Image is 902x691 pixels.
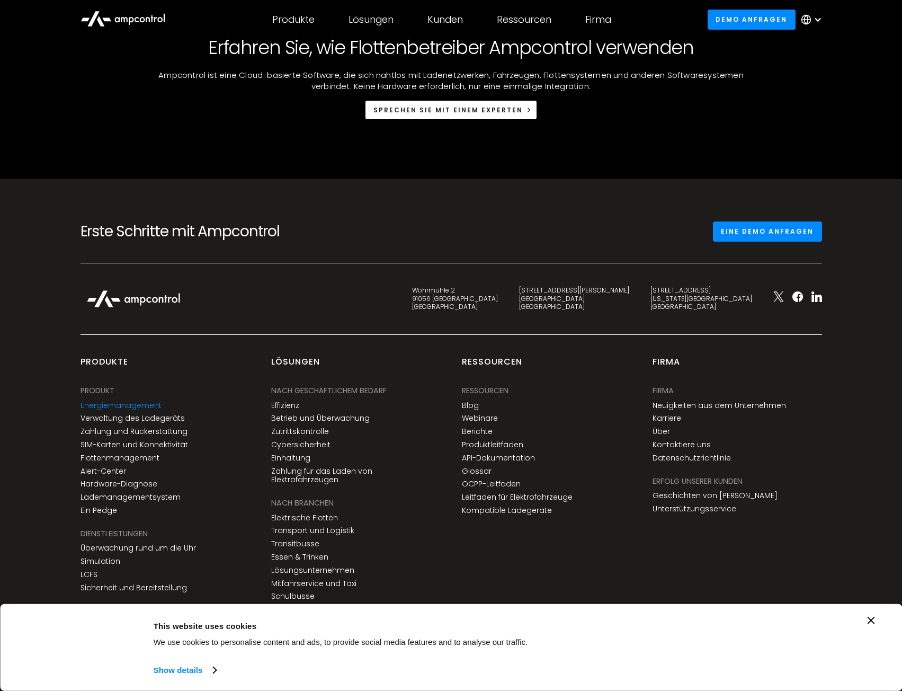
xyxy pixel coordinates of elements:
[81,454,159,463] a: Flottenmanagement
[519,286,629,311] div: [STREET_ADDRESS][PERSON_NAME] [GEOGRAPHIC_DATA] [GEOGRAPHIC_DATA]
[365,100,537,120] a: Sprechen Sie mit einem Experten
[81,557,120,566] a: Simulation
[271,539,319,548] a: Transitbusse
[81,440,188,449] a: SIM-Karten und Konnektivität
[653,504,736,513] a: Unterstützungsservice
[650,286,752,311] div: [STREET_ADDRESS] [US_STATE][GEOGRAPHIC_DATA] [GEOGRAPHIC_DATA]
[653,356,680,376] div: Firma
[497,14,551,25] div: Ressourcen
[708,10,796,29] a: Demo anfragen
[88,69,814,92] p: Ampcontrol ist eine Cloud-basierte Software, die sich nahtlos mit Ladenetzwerken, Fahrzeugen, Flo...
[373,105,523,115] div: Sprechen Sie mit einem Experten
[154,662,216,678] a: Show details
[271,497,334,509] div: NACH BRANCHEN
[427,14,463,25] div: Kunden
[462,414,498,423] a: Webinare
[81,356,128,376] div: Produkte
[349,14,394,25] div: Lösungen
[81,528,148,539] div: DIENSTLEISTUNGEN
[81,493,181,502] a: Lademanagementsystem
[81,480,157,489] a: Hardware-Diagnose
[271,579,356,588] a: Mitfahrservice und Taxi
[271,401,299,410] a: Effizienz
[653,427,670,436] a: Über
[868,617,875,624] button: Close banner
[462,480,521,489] a: OCPP-Leitfaden
[81,414,185,423] a: Verwaltung des Ladegeräts
[462,427,493,436] a: Berichte
[272,14,315,25] div: Produkte
[271,414,370,423] a: Betrieb und Überwachung
[653,475,743,487] div: Erfolg unserer Kunden
[271,566,354,575] a: Lösungsunternehmen
[271,385,387,396] div: NACH GESCHÄFTLICHEM BEDARF
[653,491,778,500] a: Geschichten von [PERSON_NAME]
[154,637,528,646] span: We use cookies to personalise content and ads, to provide social media features and to analyse ou...
[653,440,711,449] a: Kontaktiere uns
[462,454,535,463] a: API-Dokumentation
[271,467,441,485] a: Zahlung für das Laden von Elektrofahrzeugen
[81,223,314,241] h2: Erste Schritte mit Ampcontrol
[271,427,329,436] a: Zutrittskontrolle
[271,513,338,522] a: Elektrische Flotten
[653,454,731,463] a: Datenschutzrichtlinie
[81,544,196,553] a: Überwachung rund um die Uhr
[271,592,315,601] a: Schulbusse
[713,222,822,241] a: Eine Demo anfragen
[81,385,114,396] div: PRODUKT
[462,506,552,515] a: Kompatible Ladegeräte
[462,401,479,410] a: Blog
[412,286,498,311] div: Wöhrmühle 2 91056 [GEOGRAPHIC_DATA] [GEOGRAPHIC_DATA]
[81,401,162,410] a: Energiemanagement
[696,617,848,648] button: Okay
[154,619,673,632] div: This website uses cookies
[208,37,693,59] h2: Erfahren Sie, wie Flottenbetreiber Ampcontrol verwenden
[271,526,354,535] a: Transport und Logistik
[271,553,328,562] a: Essen & Trinken
[462,467,492,476] a: Glossar
[81,506,117,515] a: Ein Pedge
[81,427,187,436] a: Zahlung und Rückerstattung
[462,356,522,376] div: Ressourcen
[271,356,320,376] div: Lösungen
[462,440,523,449] a: Produktleitfäden
[81,285,186,313] img: Ampcontrol Logo
[462,493,573,502] a: Leitfaden für Elektrofahrzeuge
[653,401,786,410] a: Neuigkeiten aus dem Unternehmen
[462,385,508,396] div: Ressourcen
[81,570,97,579] a: LCFS
[81,583,187,592] a: Sicherheit und Bereitstellung
[271,454,310,463] a: Einhaltung
[585,14,611,25] div: Firma
[271,440,331,449] a: Cybersicherheit
[81,467,126,476] a: Alert-Center
[653,414,681,423] a: Karriere
[653,385,674,396] div: Firma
